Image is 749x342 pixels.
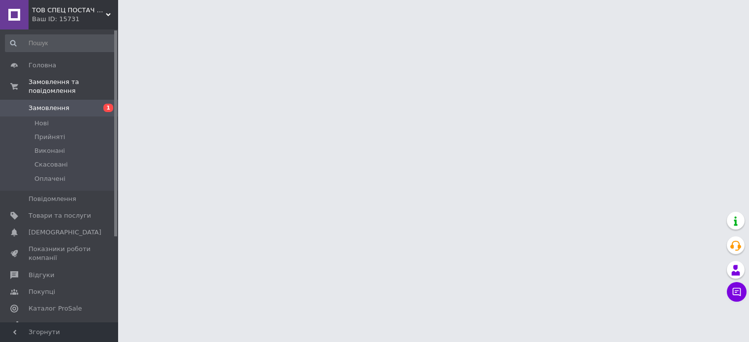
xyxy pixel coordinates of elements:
[29,321,62,330] span: Аналітика
[727,282,747,302] button: Чат з покупцем
[34,119,49,128] span: Нові
[29,78,118,95] span: Замовлення та повідомлення
[34,174,65,183] span: Оплачені
[29,195,76,203] span: Повідомлення
[29,245,91,262] span: Показники роботи компанії
[29,211,91,220] span: Товари та послуги
[29,304,82,313] span: Каталог ProSale
[29,61,56,70] span: Головна
[29,271,54,280] span: Відгуки
[34,160,68,169] span: Скасовані
[32,6,106,15] span: ТОВ СПЕЦ ПОСТАЧ МАРКЕТ
[34,146,65,155] span: Виконані
[5,34,116,52] input: Пошук
[29,104,69,113] span: Замовлення
[34,133,65,142] span: Прийняті
[32,15,118,24] div: Ваш ID: 15731
[103,104,113,112] span: 1
[29,228,101,237] span: [DEMOGRAPHIC_DATA]
[29,287,55,296] span: Покупці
